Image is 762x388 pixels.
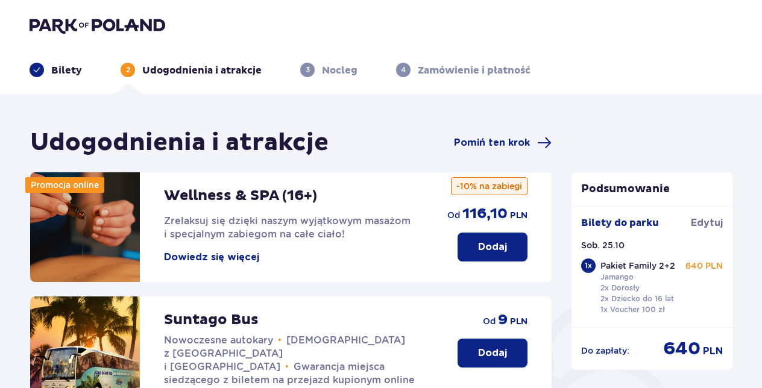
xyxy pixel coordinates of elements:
span: PLN [510,316,527,328]
p: 640 PLN [685,260,723,272]
div: 4Zamówienie i płatność [396,63,531,77]
p: Suntago Bus [164,311,259,329]
button: Dowiedz się więcej [164,251,259,264]
p: Jamango [600,272,634,283]
span: 116,10 [462,205,508,223]
span: • [278,334,282,346]
p: 2 [126,64,130,75]
p: Zamówienie i płatność [418,64,531,77]
div: 1 x [581,258,596,273]
span: Pomiń ten krok [454,136,530,149]
p: Sob. 25.10 [581,239,625,251]
span: PLN [703,345,723,358]
span: 9 [498,311,508,329]
div: 2Udogodnienia i atrakcje [121,63,262,77]
span: od [483,315,496,327]
span: Edytuj [691,216,723,230]
p: Bilety [51,64,82,77]
p: Bilety do parku [581,216,659,230]
p: 3 [306,64,310,75]
span: [DEMOGRAPHIC_DATA] z [GEOGRAPHIC_DATA] i [GEOGRAPHIC_DATA] [164,334,405,372]
p: Nocleg [322,64,357,77]
span: Zrelaksuj się dzięki naszym wyjątkowym masażom i specjalnym zabiegom na całe ciało! [164,215,411,240]
p: Do zapłaty : [581,345,629,357]
span: 640 [663,337,701,360]
p: Udogodnienia i atrakcje [142,64,262,77]
button: Dodaj [458,339,527,368]
button: Dodaj [458,233,527,261]
img: Park of Poland logo [30,17,165,34]
p: Dodaj [478,240,507,254]
a: Pomiń ten krok [454,136,552,150]
p: Dodaj [478,346,507,360]
p: -10% na zabiegi [451,177,527,195]
p: Pakiet Family 2+2 [600,260,675,272]
p: Wellness & SPA (16+) [164,187,317,205]
div: 3Nocleg [300,63,357,77]
p: Podsumowanie [571,182,733,196]
span: PLN [510,210,527,222]
p: 4 [401,64,406,75]
div: Promocja online [25,177,104,193]
p: 2x Dorosły 2x Dziecko do 16 lat 1x Voucher 100 zł [600,283,674,315]
span: od [447,209,460,221]
img: attraction [30,172,140,282]
span: • [285,361,289,373]
span: Nowoczesne autokary [164,334,273,346]
h1: Udogodnienia i atrakcje [30,128,329,158]
div: Bilety [30,63,82,77]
